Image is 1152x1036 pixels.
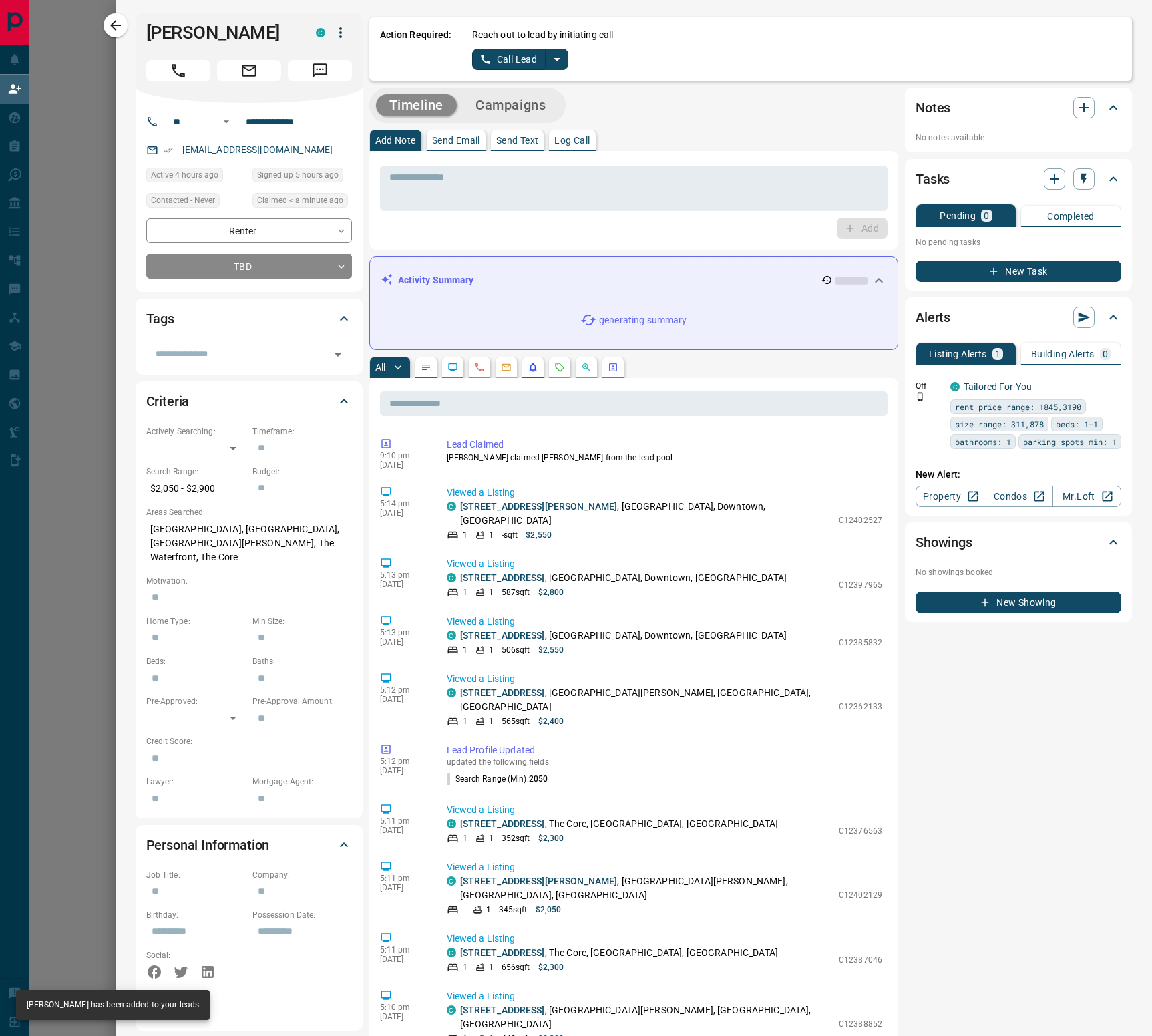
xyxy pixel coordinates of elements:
a: Tailored For You [964,381,1032,392]
a: [EMAIL_ADDRESS][DOMAIN_NAME] [182,144,333,155]
p: Baths: [252,655,352,667]
p: 5:13 pm [380,570,427,580]
span: Message [288,60,352,81]
p: Possession Date: [252,909,352,921]
p: Motivation: [146,575,352,587]
a: [STREET_ADDRESS][PERSON_NAME] [460,501,618,512]
span: size range: 311,878 [955,417,1044,431]
p: [DATE] [380,766,427,775]
p: No showings booked [916,566,1121,578]
p: C12397965 [839,579,882,591]
p: Send Email [432,136,480,145]
p: 1 [486,904,491,916]
svg: Lead Browsing Activity [447,362,458,373]
button: Call Lead [472,49,546,70]
p: C12385832 [839,637,882,649]
p: Viewed a Listing [447,557,883,571]
p: $2,300 [538,961,564,973]
div: Mon Sep 15 2025 [146,168,246,186]
p: 1 [489,644,494,656]
span: 2050 [529,774,548,784]
p: 656 sqft [502,961,530,973]
p: C12402129 [839,889,882,901]
p: 5:11 pm [380,874,427,883]
p: 352 sqft [502,832,530,844]
p: Actively Searching: [146,425,246,438]
p: $2,050 [536,904,562,916]
span: Call [146,60,210,81]
p: Birthday: [146,909,246,921]
p: Activity Summary [398,273,474,287]
p: generating summary [599,313,687,327]
p: New Alert: [916,468,1121,482]
p: $2,550 [526,529,552,541]
p: 0 [984,211,989,220]
p: Off [916,380,942,392]
p: [DATE] [380,580,427,589]
svg: Calls [474,362,485,373]
p: Viewed a Listing [447,989,883,1003]
p: , The Core, [GEOGRAPHIC_DATA], [GEOGRAPHIC_DATA] [460,946,778,960]
p: Viewed a Listing [447,932,883,946]
span: rent price range: 1845,3190 [955,400,1081,413]
div: TBD [146,254,352,279]
p: 1 [489,832,494,844]
p: 565 sqft [502,715,530,727]
p: 5:14 pm [380,499,427,508]
p: Home Type: [146,615,246,627]
div: Mon Sep 15 2025 [252,193,352,212]
p: Pre-Approved: [146,695,246,707]
p: [DATE] [380,826,427,835]
p: Lead Profile Updated [447,743,883,757]
p: No pending tasks [916,232,1121,252]
svg: Email Verified [164,146,173,155]
a: [STREET_ADDRESS] [460,572,545,583]
h2: Tasks [916,168,950,190]
button: Campaigns [462,94,559,116]
div: Renter [146,218,352,243]
p: 1 [463,644,467,656]
span: Signed up 5 hours ago [257,168,339,182]
p: [DATE] [380,883,427,892]
p: Pre-Approval Amount: [252,695,352,707]
p: [DATE] [380,955,427,964]
div: condos.ca [316,28,325,37]
button: Open [329,345,347,364]
div: condos.ca [447,819,456,828]
p: 1 [489,586,494,598]
p: , [GEOGRAPHIC_DATA], Downtown, [GEOGRAPHIC_DATA] [460,571,787,585]
h2: Notes [916,97,950,118]
div: Showings [916,526,1121,558]
p: [GEOGRAPHIC_DATA], [GEOGRAPHIC_DATA], [GEOGRAPHIC_DATA][PERSON_NAME], The Waterfront, The Core [146,518,352,568]
a: Mr.Loft [1052,486,1121,507]
h2: Showings [916,532,972,553]
p: $2,400 [538,715,564,727]
button: Timeline [376,94,457,116]
p: C12402527 [839,514,882,526]
p: Areas Searched: [146,506,352,518]
h2: Tags [146,308,174,329]
p: No notes available [916,132,1121,144]
p: Viewed a Listing [447,860,883,874]
p: Pending [940,211,976,220]
a: [STREET_ADDRESS] [460,630,545,641]
svg: Emails [501,362,512,373]
p: All [375,363,386,372]
p: 5:11 pm [380,816,427,826]
div: [PERSON_NAME] has been added to your leads [27,994,199,1016]
div: condos.ca [447,631,456,640]
a: [STREET_ADDRESS] [460,818,545,829]
p: Add Note [375,136,416,145]
p: Viewed a Listing [447,672,883,686]
span: Active 4 hours ago [151,168,218,182]
div: Mon Sep 15 2025 [252,168,352,186]
p: Beds: [146,655,246,667]
p: [PERSON_NAME] claimed [PERSON_NAME] from the lead pool [447,452,883,464]
div: Alerts [916,301,1121,333]
span: Email [217,60,281,81]
a: [STREET_ADDRESS][PERSON_NAME] [460,876,618,886]
p: Address: [146,989,352,1001]
p: 1 [463,832,467,844]
h2: Criteria [146,391,190,412]
p: Send Text [496,136,539,145]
